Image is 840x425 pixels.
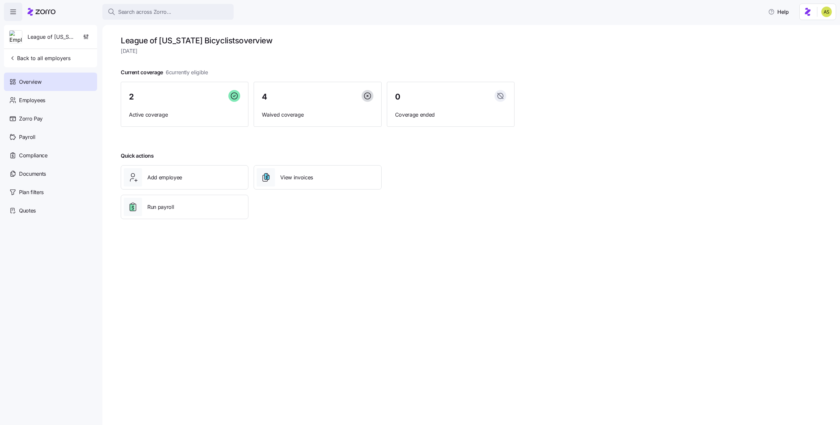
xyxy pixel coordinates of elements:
a: Employees [4,91,97,109]
span: 4 [262,93,267,101]
button: Back to all employers [7,52,73,65]
img: Employer logo [10,31,22,44]
span: Quick actions [121,152,154,160]
a: Quotes [4,201,97,220]
span: Plan filters [19,188,44,196]
button: Help [763,5,794,18]
a: Overview [4,73,97,91]
span: 6 currently eligible [166,68,208,77]
span: Overview [19,78,41,86]
h1: League of [US_STATE] Bicyclists overview [121,35,514,46]
span: Zorro Pay [19,115,43,123]
span: Waived coverage [262,111,373,119]
a: Zorro Pay [4,109,97,128]
span: Employees [19,96,45,104]
span: League of [US_STATE] Bicyclists [28,33,75,41]
span: View invoices [280,173,313,182]
span: Active coverage [129,111,240,119]
span: Add employee [147,173,182,182]
span: 0 [395,93,400,101]
a: Compliance [4,146,97,165]
span: 2 [129,93,134,101]
img: 2a591ca43c48773f1b6ab43d7a2c8ce9 [821,7,832,17]
span: Back to all employers [9,54,71,62]
span: Compliance [19,151,48,160]
a: Plan filters [4,183,97,201]
span: [DATE] [121,47,514,55]
span: Quotes [19,207,36,215]
span: Run payroll [147,203,174,211]
span: Search across Zorro... [118,8,171,16]
span: Help [768,8,789,16]
a: Payroll [4,128,97,146]
span: Payroll [19,133,35,141]
span: Documents [19,170,46,178]
span: Coverage ended [395,111,506,119]
a: Documents [4,165,97,183]
button: Search across Zorro... [102,4,234,20]
span: Current coverage [121,68,208,77]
